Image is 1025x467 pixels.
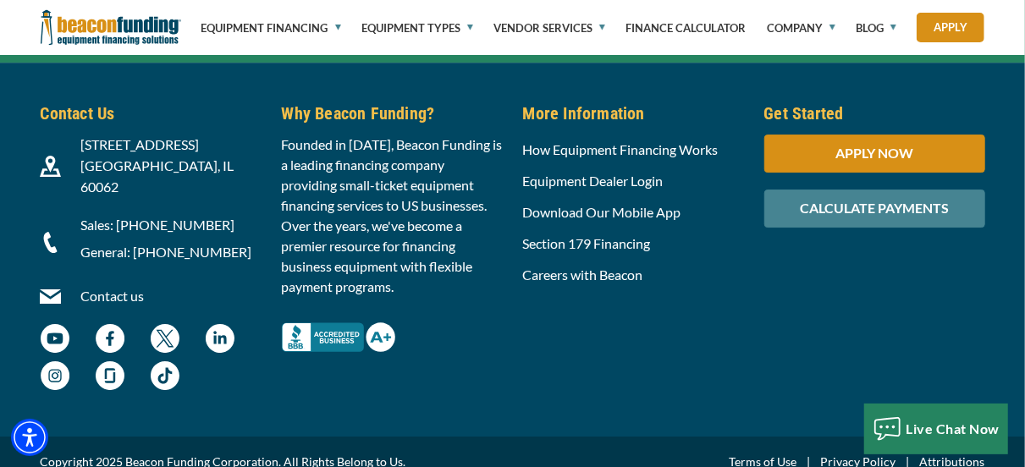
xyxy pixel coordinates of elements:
[764,101,985,126] h5: Get Started
[151,361,179,390] img: Beacon Funding TikTok
[40,156,61,177] img: Beacon Funding location
[282,135,503,297] p: Founded in [DATE], Beacon Funding is a leading financing company providing small-ticket equipment...
[80,136,234,195] span: [STREET_ADDRESS] [GEOGRAPHIC_DATA], IL 60062
[764,200,985,216] a: CALCULATE PAYMENTS
[523,204,681,220] a: Download Our Mobile App
[40,232,61,253] img: Beacon Funding Phone
[282,318,395,334] a: Better Business Bureau Complaint Free A+ Rating - open in a new tab
[41,101,262,126] h5: Contact Us
[96,370,124,386] a: Beacon Funding Glassdoor - open in a new tab
[523,141,719,157] a: How Equipment Financing Works
[151,324,179,353] img: Beacon Funding twitter
[80,242,262,262] p: General: [PHONE_NUMBER]
[282,322,395,352] img: Better Business Bureau Complaint Free A+ Rating
[151,332,179,349] a: Beacon Funding twitter - open in a new tab
[864,404,1009,454] button: Live Chat Now
[523,173,664,189] a: Equipment Dealer Login
[40,286,61,307] img: Beacon Funding Email Contact Icon
[764,145,985,161] a: APPLY NOW
[206,332,234,349] a: Beacon Funding LinkedIn - open in a new tab
[96,324,124,353] img: Beacon Funding Facebook
[764,190,985,228] div: CALCULATE PAYMENTS
[206,324,234,353] img: Beacon Funding LinkedIn
[282,101,503,126] h5: Why Beacon Funding?
[151,370,179,386] a: Beacon Funding TikTok - open in a new tab
[80,288,144,304] a: Contact us
[907,420,1000,437] span: Live Chat Now
[917,13,984,42] a: Apply
[41,370,69,386] a: Beacon Funding Instagram - open in a new tab
[41,361,69,390] img: Beacon Funding Instagram
[96,332,124,349] a: Beacon Funding Facebook - open in a new tab
[80,215,262,235] p: Sales: [PHONE_NUMBER]
[523,235,651,251] a: Section 179 Financing
[41,324,69,353] img: Beacon Funding YouTube Channel
[11,419,48,456] div: Accessibility Menu
[523,101,744,126] h5: More Information
[41,332,69,349] a: Beacon Funding YouTube Channel - open in a new tab
[764,135,985,173] div: APPLY NOW
[523,266,643,283] a: Careers with Beacon
[96,361,124,390] img: Beacon Funding Glassdoor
